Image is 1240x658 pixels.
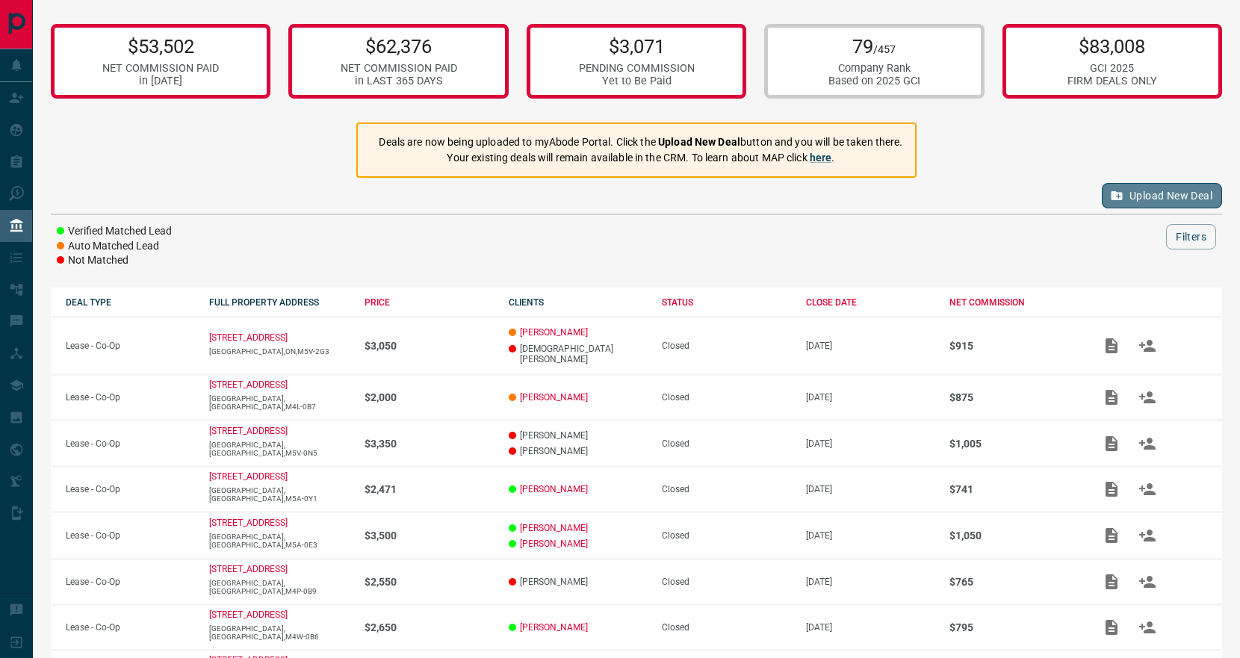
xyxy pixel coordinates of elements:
[209,426,288,436] a: [STREET_ADDRESS]
[66,297,194,308] div: DEAL TYPE
[806,577,934,587] p: [DATE]
[209,533,350,549] p: [GEOGRAPHIC_DATA],[GEOGRAPHIC_DATA],M5A-0E3
[806,341,934,351] p: [DATE]
[209,297,350,308] div: FULL PROPERTY ADDRESS
[66,341,194,351] p: Lease - Co-Op
[509,577,647,587] p: [PERSON_NAME]
[209,332,288,343] a: [STREET_ADDRESS]
[341,62,457,75] div: NET COMMISSION PAID
[1129,391,1165,402] span: Match Clients
[520,392,588,403] a: [PERSON_NAME]
[66,577,194,587] p: Lease - Co-Op
[379,150,902,166] p: Your existing deals will remain available in the CRM. To learn about MAP click .
[828,62,920,75] div: Company Rank
[509,344,647,364] p: [DEMOGRAPHIC_DATA][PERSON_NAME]
[209,347,350,356] p: [GEOGRAPHIC_DATA],ON,M5V-2G3
[949,576,1078,588] p: $765
[209,394,350,411] p: [GEOGRAPHIC_DATA],[GEOGRAPHIC_DATA],M4L-0B7
[1094,484,1129,494] span: Add / View Documents
[1129,484,1165,494] span: Match Clients
[520,523,588,533] a: [PERSON_NAME]
[1094,530,1129,540] span: Add / View Documents
[209,564,288,574] a: [STREET_ADDRESS]
[662,297,790,308] div: STATUS
[1067,62,1157,75] div: GCI 2025
[828,35,920,58] p: 79
[662,577,790,587] div: Closed
[209,379,288,390] a: [STREET_ADDRESS]
[209,579,350,595] p: [GEOGRAPHIC_DATA],[GEOGRAPHIC_DATA],M4P-0B9
[579,62,695,75] div: PENDING COMMISSION
[1094,621,1129,632] span: Add / View Documents
[806,438,934,449] p: [DATE]
[209,518,288,528] a: [STREET_ADDRESS]
[579,35,695,58] p: $3,071
[1067,75,1157,87] div: FIRM DEALS ONLY
[949,438,1078,450] p: $1,005
[806,622,934,633] p: [DATE]
[1129,340,1165,350] span: Match Clients
[365,530,493,541] p: $3,500
[1129,530,1165,540] span: Match Clients
[1094,391,1129,402] span: Add / View Documents
[806,484,934,494] p: [DATE]
[341,35,457,58] p: $62,376
[66,622,194,633] p: Lease - Co-Op
[658,136,740,148] strong: Upload New Deal
[873,43,896,56] span: /457
[66,392,194,403] p: Lease - Co-Op
[662,622,790,633] div: Closed
[1094,438,1129,448] span: Add / View Documents
[66,484,194,494] p: Lease - Co-Op
[520,538,588,549] a: [PERSON_NAME]
[209,624,350,641] p: [GEOGRAPHIC_DATA],[GEOGRAPHIC_DATA],M4W-0B6
[509,430,647,441] p: [PERSON_NAME]
[806,392,934,403] p: [DATE]
[828,75,920,87] div: Based on 2025 GCI
[1102,183,1222,208] button: Upload New Deal
[209,441,350,457] p: [GEOGRAPHIC_DATA],[GEOGRAPHIC_DATA],M5V-0N5
[949,530,1078,541] p: $1,050
[806,297,934,308] div: CLOSE DATE
[1094,576,1129,586] span: Add / View Documents
[102,35,219,58] p: $53,502
[579,75,695,87] div: Yet to Be Paid
[102,75,219,87] div: in [DATE]
[57,224,172,239] li: Verified Matched Lead
[1129,438,1165,448] span: Match Clients
[509,297,647,308] div: CLIENTS
[57,239,172,254] li: Auto Matched Lead
[341,75,457,87] div: in LAST 365 DAYS
[810,152,832,164] a: here
[1094,340,1129,350] span: Add / View Documents
[949,621,1078,633] p: $795
[209,609,288,620] a: [STREET_ADDRESS]
[209,471,288,482] a: [STREET_ADDRESS]
[365,483,493,495] p: $2,471
[662,438,790,449] div: Closed
[365,340,493,352] p: $3,050
[662,392,790,403] div: Closed
[520,622,588,633] a: [PERSON_NAME]
[66,438,194,449] p: Lease - Co-Op
[365,621,493,633] p: $2,650
[379,134,902,150] p: Deals are now being uploaded to myAbode Portal. Click the button and you will be taken there.
[1067,35,1157,58] p: $83,008
[949,297,1078,308] div: NET COMMISSION
[509,446,647,456] p: [PERSON_NAME]
[520,327,588,338] a: [PERSON_NAME]
[662,530,790,541] div: Closed
[806,530,934,541] p: [DATE]
[662,484,790,494] div: Closed
[949,340,1078,352] p: $915
[365,391,493,403] p: $2,000
[949,391,1078,403] p: $875
[662,341,790,351] div: Closed
[365,438,493,450] p: $3,350
[365,576,493,588] p: $2,550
